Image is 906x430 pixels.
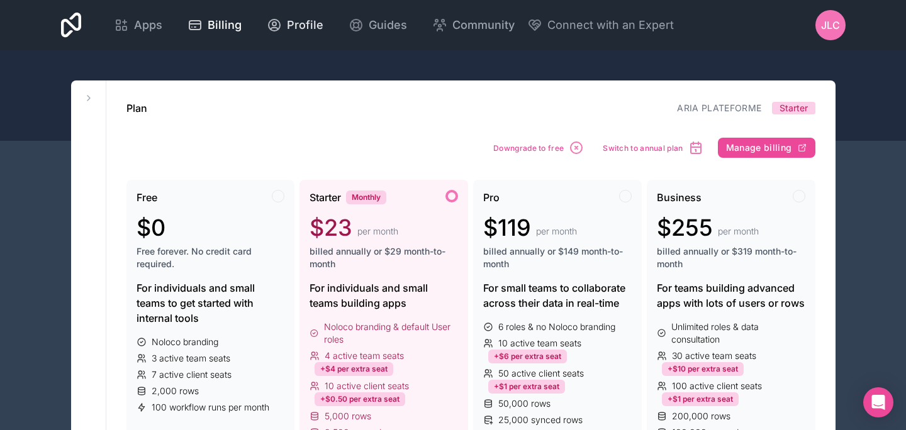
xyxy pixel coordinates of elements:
span: Guides [369,16,407,34]
span: 100 workflow runs per month [152,401,269,414]
span: $23 [310,215,352,240]
span: per month [357,225,398,238]
a: ARIA PLATEFORME [677,102,761,113]
span: Profile [287,16,323,34]
span: per month [536,225,577,238]
span: Starter [310,190,341,205]
span: 3 active team seats [152,352,230,365]
span: Starter [780,102,808,114]
div: +$10 per extra seat [662,362,744,376]
button: Connect with an Expert [527,16,674,34]
span: 6 roles & no Noloco branding [498,321,615,333]
span: Free [137,190,157,205]
span: 50 active client seats [498,367,584,380]
span: 25,000 synced rows [498,414,583,426]
span: Apps [134,16,162,34]
span: Free forever. No credit card required. [137,245,285,270]
span: 30 active team seats [672,350,756,362]
div: +$1 per extra seat [488,380,565,394]
span: $119 [483,215,531,240]
h1: Plan [126,101,147,116]
button: Downgrade to free [489,136,588,160]
span: 200,000 rows [672,410,730,422]
button: Switch to annual plan [598,136,707,160]
span: 4 active team seats [325,350,404,362]
span: Downgrade to free [493,143,564,153]
span: Noloco branding & default User roles [324,321,458,346]
a: Apps [104,11,172,39]
div: +$6 per extra seat [488,350,567,363]
span: billed annually or $29 month-to-month [310,245,458,270]
span: Business [657,190,702,205]
span: Manage billing [726,142,792,153]
div: +$1 per extra seat [662,392,739,406]
span: JLC [821,18,840,33]
span: $255 [657,215,713,240]
span: Switch to annual plan [603,143,683,153]
span: Pro [483,190,500,205]
a: Community [422,11,525,39]
div: +$0.50 per extra seat [315,392,405,406]
span: 50,000 rows [498,397,551,410]
div: Open Intercom Messenger [863,387,893,417]
span: Billing [208,16,242,34]
span: 100 active client seats [672,380,762,392]
span: 7 active client seats [152,368,232,381]
a: Billing [177,11,252,39]
button: Manage billing [718,138,815,158]
span: Connect with an Expert [547,16,674,34]
a: Profile [257,11,333,39]
div: For teams building advanced apps with lots of users or rows [657,280,805,311]
span: billed annually or $149 month-to-month [483,245,632,270]
span: billed annually or $319 month-to-month [657,245,805,270]
span: 10 active client seats [325,380,409,392]
span: 5,000 rows [325,410,371,422]
div: For individuals and small teams building apps [310,280,458,311]
div: For small teams to collaborate across their data in real-time [483,280,632,311]
span: per month [718,225,759,238]
div: Monthly [346,190,386,204]
div: For individuals and small teams to get started with internal tools [137,280,285,326]
span: 10 active team seats [498,337,581,350]
div: +$4 per extra seat [315,362,393,376]
span: Noloco branding [152,336,218,348]
span: Community [452,16,515,34]
span: Unlimited roles & data consultation [671,321,805,346]
a: Guides [338,11,417,39]
span: 2,000 rows [152,385,199,397]
span: $0 [137,215,165,240]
